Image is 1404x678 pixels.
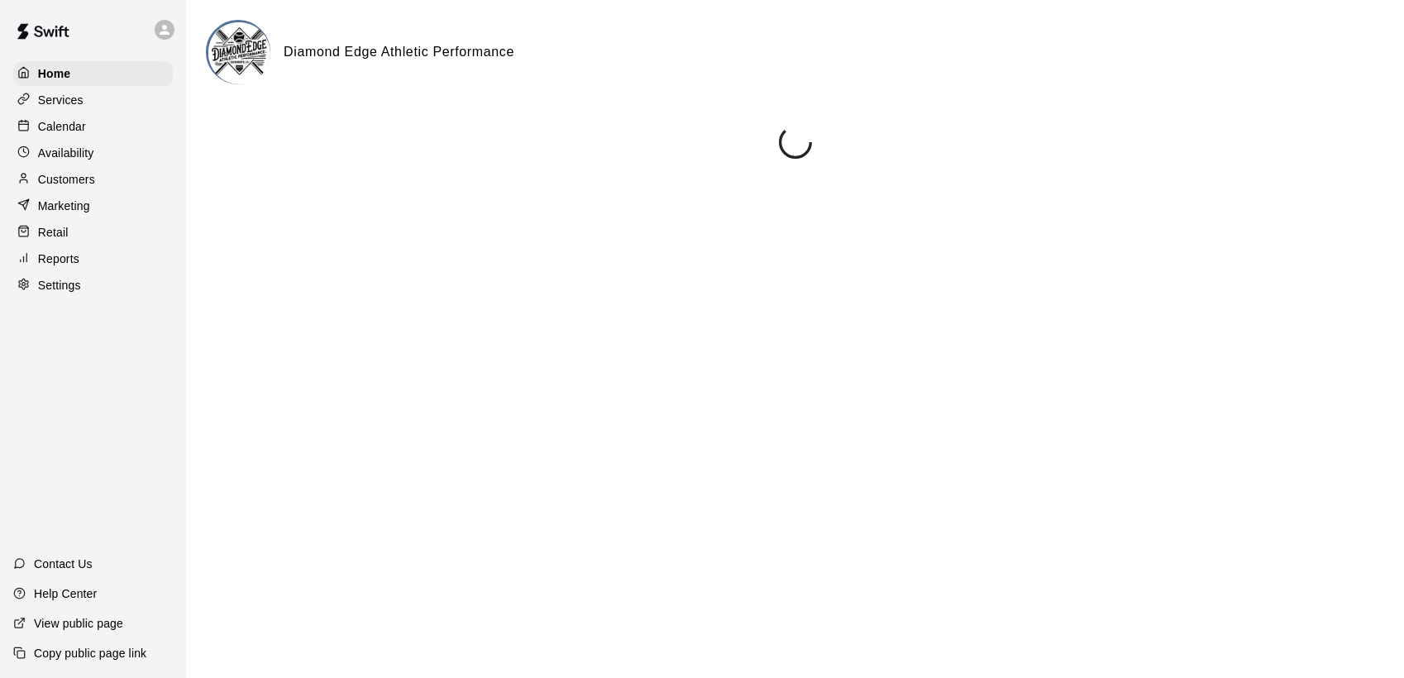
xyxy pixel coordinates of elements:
p: Customers [38,171,95,188]
p: Home [38,65,71,82]
a: Home [13,61,173,86]
p: Retail [38,224,69,241]
a: Customers [13,167,173,192]
a: Availability [13,141,173,165]
a: Settings [13,273,173,298]
p: Marketing [38,198,90,214]
p: Settings [38,277,81,294]
p: Contact Us [34,556,93,572]
a: Reports [13,246,173,271]
a: Marketing [13,193,173,218]
p: Services [38,92,84,108]
img: Diamond Edge Athletic Performance logo [208,22,270,84]
h6: Diamond Edge Athletic Performance [284,41,514,63]
a: Calendar [13,114,173,139]
p: Calendar [38,118,86,135]
p: Copy public page link [34,645,146,661]
a: Retail [13,220,173,245]
p: Reports [38,251,79,267]
a: Services [13,88,173,112]
p: Availability [38,145,94,161]
p: View public page [34,615,123,632]
p: Help Center [34,585,97,602]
